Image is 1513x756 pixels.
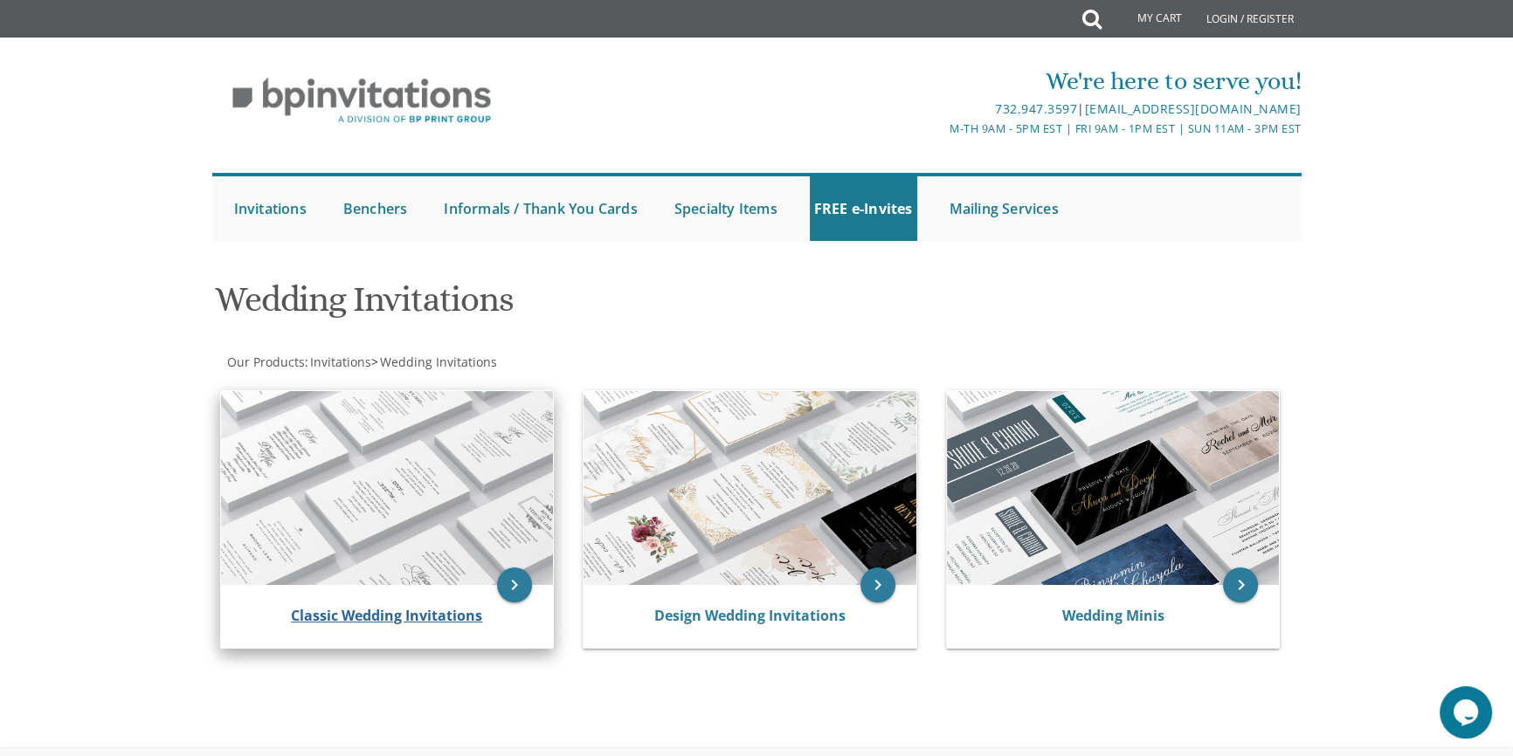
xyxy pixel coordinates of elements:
[576,64,1301,99] div: We're here to serve you!
[654,606,846,625] a: Design Wedding Invitations
[945,176,1063,241] a: Mailing Services
[230,176,311,241] a: Invitations
[576,120,1301,138] div: M-Th 9am - 5pm EST | Fri 9am - 1pm EST | Sun 11am - 3pm EST
[378,354,497,370] a: Wedding Invitations
[221,391,554,585] img: Classic Wedding Invitations
[212,65,512,137] img: BP Invitation Loft
[371,354,497,370] span: >
[947,391,1280,585] img: Wedding Minis
[1062,606,1164,625] a: Wedding Minis
[1223,567,1258,602] a: keyboard_arrow_right
[995,100,1077,117] a: 732.947.3597
[215,280,928,332] h1: Wedding Invitations
[810,176,917,241] a: FREE e-Invites
[291,606,482,625] a: Classic Wedding Invitations
[497,567,532,602] a: keyboard_arrow_right
[339,176,412,241] a: Benchers
[380,354,497,370] span: Wedding Invitations
[310,354,371,370] span: Invitations
[225,354,305,370] a: Our Products
[308,354,371,370] a: Invitations
[576,99,1301,120] div: |
[212,354,757,371] div: :
[860,567,895,602] a: keyboard_arrow_right
[1084,100,1301,117] a: [EMAIL_ADDRESS][DOMAIN_NAME]
[670,176,782,241] a: Specialty Items
[584,391,916,585] img: Design Wedding Invitations
[439,176,641,241] a: Informals / Thank You Cards
[1440,686,1496,739] iframe: chat widget
[1100,2,1194,37] a: My Cart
